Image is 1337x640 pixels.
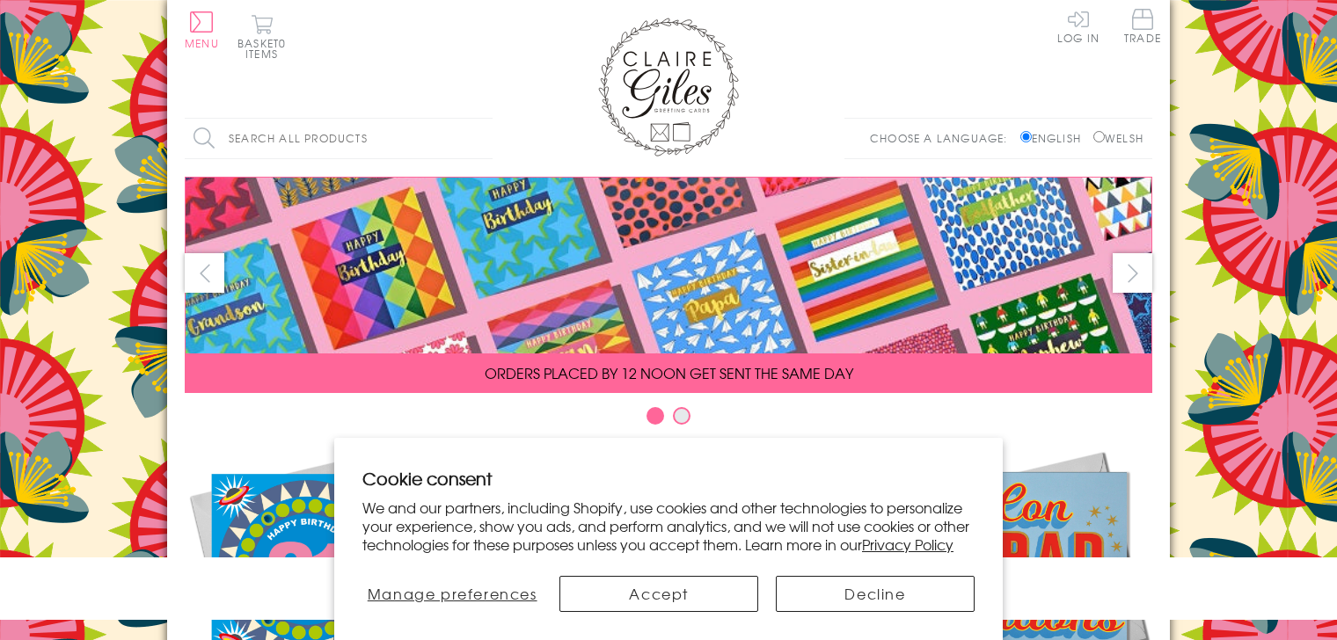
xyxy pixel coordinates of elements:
[598,18,739,156] img: Claire Giles Greetings Cards
[237,14,286,59] button: Basket0 items
[362,576,542,612] button: Manage preferences
[870,130,1017,146] p: Choose a language:
[185,11,219,48] button: Menu
[1124,9,1161,47] a: Trade
[475,119,493,158] input: Search
[559,576,758,612] button: Accept
[185,119,493,158] input: Search all products
[1057,9,1100,43] a: Log In
[1020,131,1032,142] input: English
[1093,130,1143,146] label: Welsh
[368,583,537,604] span: Manage preferences
[362,498,975,553] p: We and our partners, including Shopify, use cookies and other technologies to personalize your ex...
[1113,253,1152,293] button: next
[673,407,690,425] button: Carousel Page 2
[362,466,975,491] h2: Cookie consent
[185,253,224,293] button: prev
[776,576,975,612] button: Decline
[485,362,853,383] span: ORDERS PLACED BY 12 NOON GET SENT THE SAME DAY
[1093,131,1105,142] input: Welsh
[1020,130,1090,146] label: English
[862,534,953,555] a: Privacy Policy
[1124,9,1161,43] span: Trade
[185,406,1152,433] div: Carousel Pagination
[647,407,664,425] button: Carousel Page 1 (Current Slide)
[185,35,219,51] span: Menu
[245,35,286,62] span: 0 items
